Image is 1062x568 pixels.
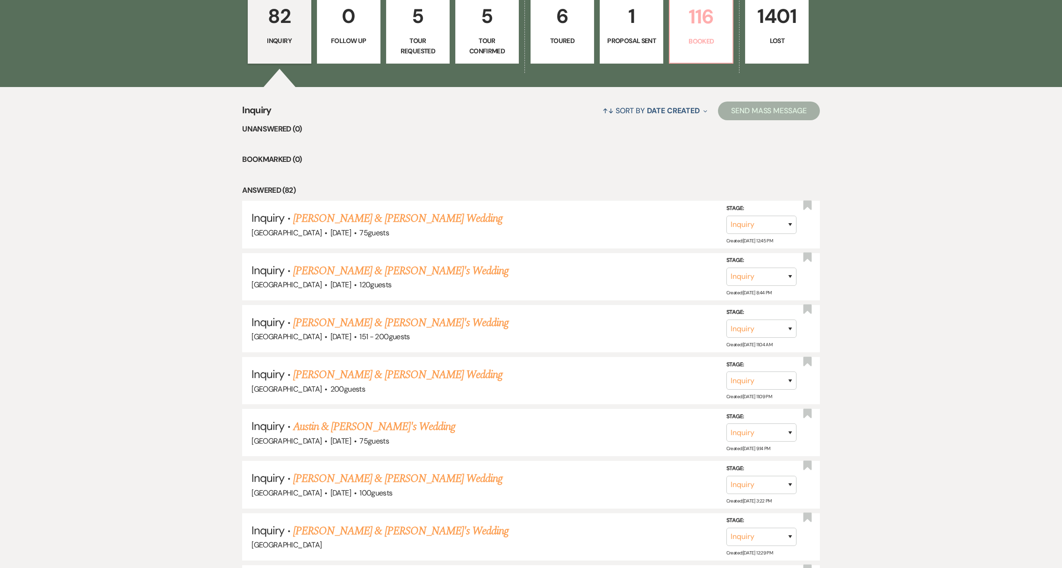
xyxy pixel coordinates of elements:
a: [PERSON_NAME] & [PERSON_NAME]'s Wedding [293,262,509,279]
span: [GEOGRAPHIC_DATA] [251,436,322,446]
a: Austin & [PERSON_NAME]'s Wedding [293,418,455,435]
button: Sort By Date Created [599,98,711,123]
span: 120 guests [359,280,391,290]
a: [PERSON_NAME] & [PERSON_NAME]'s Wedding [293,314,509,331]
label: Stage: [726,360,796,370]
p: Lost [751,36,803,46]
span: [GEOGRAPHIC_DATA] [251,332,322,342]
span: 200 guests [330,384,365,394]
span: 151 - 200 guests [359,332,409,342]
li: Unanswered (0) [242,123,820,135]
span: Inquiry [251,211,284,225]
p: 5 [461,0,513,32]
p: 6 [537,0,588,32]
p: 1 [606,0,657,32]
span: Inquiry [251,523,284,538]
span: [GEOGRAPHIC_DATA] [251,384,322,394]
span: Created: [DATE] 11:09 PM [726,393,772,400]
p: Proposal Sent [606,36,657,46]
span: Inquiry [251,315,284,329]
p: 82 [254,0,305,32]
li: Bookmarked (0) [242,153,820,166]
span: [DATE] [330,280,351,290]
span: ↑↓ [603,106,614,116]
p: Tour Requested [392,36,444,57]
label: Stage: [726,516,796,526]
p: 116 [675,1,727,32]
label: Stage: [726,307,796,318]
span: Created: [DATE] 12:29 PM [726,550,773,556]
a: [PERSON_NAME] & [PERSON_NAME]'s Wedding [293,523,509,539]
span: [GEOGRAPHIC_DATA] [251,280,322,290]
p: Follow Up [323,36,374,46]
p: Booked [675,36,727,46]
span: Created: [DATE] 3:22 PM [726,498,772,504]
span: Inquiry [251,263,284,277]
span: Created: [DATE] 9:14 PM [726,445,770,451]
span: Created: [DATE] 12:45 PM [726,238,773,244]
span: Inquiry [242,103,272,123]
span: Inquiry [251,419,284,433]
span: Created: [DATE] 11:04 AM [726,342,772,348]
span: [DATE] [330,436,351,446]
label: Stage: [726,255,796,266]
p: 5 [392,0,444,32]
button: Send Mass Message [718,102,820,120]
a: [PERSON_NAME] & [PERSON_NAME] Wedding [293,210,502,227]
span: [GEOGRAPHIC_DATA] [251,228,322,238]
p: Toured [537,36,588,46]
label: Stage: [726,412,796,422]
span: [GEOGRAPHIC_DATA] [251,488,322,498]
span: [GEOGRAPHIC_DATA] [251,540,322,550]
span: Created: [DATE] 8:44 PM [726,290,772,296]
span: 100 guests [359,488,392,498]
a: [PERSON_NAME] & [PERSON_NAME] Wedding [293,470,502,487]
span: Date Created [647,106,700,116]
li: Answered (82) [242,184,820,197]
span: Inquiry [251,471,284,485]
p: 1401 [751,0,803,32]
span: [DATE] [330,488,351,498]
p: Inquiry [254,36,305,46]
span: [DATE] [330,332,351,342]
a: [PERSON_NAME] & [PERSON_NAME] Wedding [293,366,502,383]
label: Stage: [726,464,796,474]
p: Tour Confirmed [461,36,513,57]
span: 75 guests [359,228,389,238]
label: Stage: [726,204,796,214]
span: 75 guests [359,436,389,446]
span: [DATE] [330,228,351,238]
span: Inquiry [251,367,284,381]
p: 0 [323,0,374,32]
